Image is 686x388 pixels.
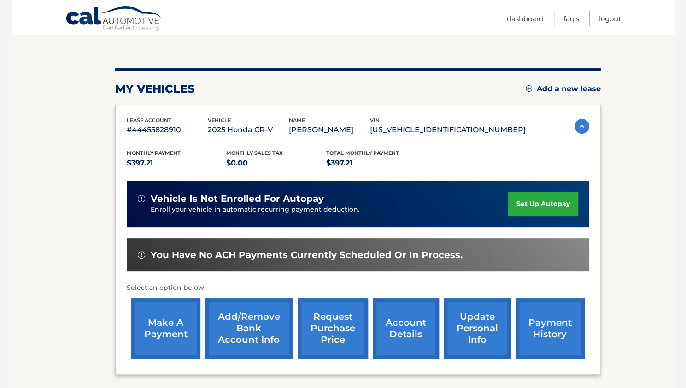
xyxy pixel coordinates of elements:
a: Cal Automotive [65,6,162,33]
span: Monthly sales Tax [226,150,283,156]
img: accordion-active.svg [575,119,589,134]
a: update personal info [444,298,511,359]
p: $397.21 [127,157,227,170]
p: $0.00 [226,157,326,170]
a: make a payment [131,298,200,359]
a: Add/Remove bank account info [205,298,293,359]
a: account details [373,298,439,359]
p: Select an option below: [127,282,589,294]
a: Logout [599,11,621,26]
h2: my vehicles [115,82,195,96]
span: Monthly Payment [127,150,181,156]
p: [PERSON_NAME] [289,123,370,136]
p: $397.21 [326,157,426,170]
span: vin [370,117,380,123]
a: Dashboard [507,11,544,26]
span: name [289,117,305,123]
img: add.svg [526,85,532,92]
span: lease account [127,117,171,123]
span: vehicle [208,117,231,123]
span: Total Monthly Payment [326,150,399,156]
a: request purchase price [298,298,368,359]
a: Add a new lease [526,84,601,94]
p: #44455828910 [127,123,208,136]
img: alert-white.svg [138,251,145,259]
a: set up autopay [508,192,578,216]
p: [US_VEHICLE_IDENTIFICATION_NUMBER] [370,123,526,136]
p: Enroll your vehicle in automatic recurring payment deduction. [151,205,508,215]
span: You have no ACH payments currently scheduled or in process. [151,249,463,261]
a: payment history [516,298,585,359]
img: alert-white.svg [138,195,145,202]
a: FAQ's [563,11,579,26]
p: 2025 Honda CR-V [208,123,289,136]
span: vehicle is not enrolled for autopay [151,193,324,205]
